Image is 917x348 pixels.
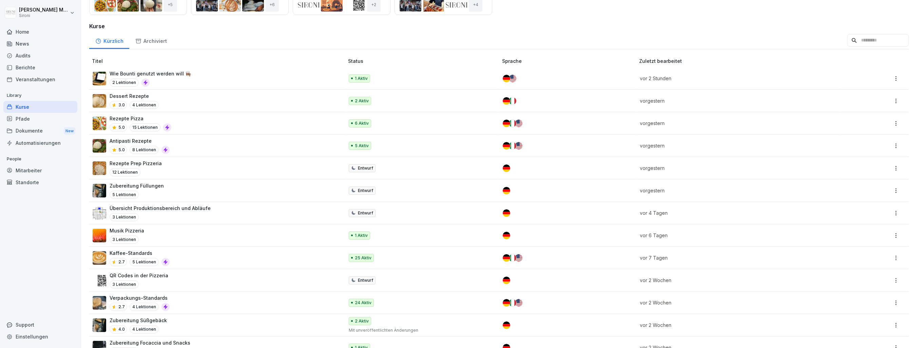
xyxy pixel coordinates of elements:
p: Dessert Rezepte [110,92,159,100]
p: Rezepte Prep Pizzeria [110,160,162,167]
a: Kürzlich [89,32,129,49]
p: 3 Lektionen [110,280,139,289]
p: Antipasti Rezepte [110,137,170,144]
p: Zuletzt bearbeitet [639,57,840,65]
img: it.svg [509,299,516,307]
p: 3 Lektionen [110,213,139,221]
p: vor 7 Tagen [640,254,832,261]
p: 5.0 [118,124,125,130]
p: 2.7 [118,259,125,265]
a: Home [3,26,77,38]
p: vorgestern [640,142,832,149]
img: de.svg [503,299,510,307]
a: Standorte [3,176,77,188]
p: Zubereitung Focaccia und Snacks [110,339,190,346]
p: Status [348,57,499,65]
p: Titel [92,57,345,65]
img: km4heinxktm3m47uv6i6dr0s.png [93,251,106,265]
p: 3 Lektionen [110,236,139,244]
p: Kaffee-Standards [110,249,170,257]
p: 2 Aktiv [355,98,369,104]
p: Zubereitung Süßgebäck [110,317,167,324]
p: Zubereitung Füllungen [110,182,164,189]
img: de.svg [503,120,510,127]
p: Entwurf [358,188,373,194]
img: de.svg [503,97,510,105]
img: fr9tmtynacnbc68n3kf2tpkd.png [93,94,106,108]
img: it.svg [509,97,516,105]
p: 2 Aktiv [355,318,369,324]
p: vorgestern [640,187,832,194]
p: Wie Bounti genutzt werden will 👩🏽‍🍳 [110,70,191,77]
p: vorgestern [640,120,832,127]
a: Kurse [3,101,77,113]
div: New [64,127,75,135]
p: Entwurf [358,210,373,216]
img: de.svg [503,209,510,217]
img: de.svg [503,277,510,284]
img: fasetpntm7x32yk9zlbwihav.png [93,296,106,310]
p: 4 Lektionen [130,325,159,333]
a: Audits [3,50,77,62]
p: Sironi [19,13,69,18]
p: [PERSON_NAME] Malec [19,7,69,13]
img: yywuv9ckt9ax3nq56adns8w7.png [93,206,106,220]
a: Automatisierungen [3,137,77,149]
div: News [3,38,77,50]
a: Mitarbeiter [3,164,77,176]
a: DokumenteNew [3,125,77,137]
p: 3.0 [118,102,125,108]
img: it.svg [509,142,516,150]
a: Archiviert [129,32,173,49]
a: Berichte [3,62,77,73]
img: lgfor0dbwcft9nw5cbiagph0.png [93,274,106,287]
img: de.svg [503,232,510,239]
div: Dokumente [3,125,77,137]
img: us.svg [515,142,522,150]
p: Sprache [502,57,636,65]
img: it.svg [509,120,516,127]
p: 5.0 [118,147,125,153]
p: vorgestern [640,97,832,104]
img: p05qwohz0o52ysbx64gsjie8.png [93,318,106,332]
p: 4 Lektionen [130,303,159,311]
p: Übersicht Produktionsbereich und Abläufe [110,205,211,212]
p: 12 Lektionen [110,168,140,176]
img: de.svg [503,187,510,194]
div: Support [3,319,77,331]
p: 8 Lektionen [130,146,159,154]
img: us.svg [515,120,522,127]
a: Veranstaltungen [3,73,77,85]
img: de.svg [503,142,510,150]
p: vor 2 Wochen [640,299,832,306]
p: 2 Lektionen [110,79,139,87]
p: 1 Aktiv [355,75,368,82]
p: 4.0 [118,326,125,332]
a: Einstellungen [3,331,77,343]
p: QR Codes in der Pizzeria [110,272,168,279]
p: Mit unveröffentlichten Änderungen [349,327,491,333]
a: Pfade [3,113,77,125]
p: 1 Aktiv [355,232,368,239]
p: 5 Lektionen [110,191,139,199]
img: de.svg [503,321,510,329]
img: us.svg [509,75,516,82]
p: Entwurf [358,165,373,171]
img: t8ry6q6yg4tyn67dbydlhqpn.png [93,161,106,175]
p: vorgestern [640,164,832,172]
img: pak3lu93rb7wwt42kbfr1gbm.png [93,139,106,153]
p: vor 2 Wochen [640,277,832,284]
img: p05qwohz0o52ysbx64gsjie8.png [93,184,106,197]
p: vor 2 Wochen [640,321,832,329]
p: 5 Lektionen [130,258,159,266]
